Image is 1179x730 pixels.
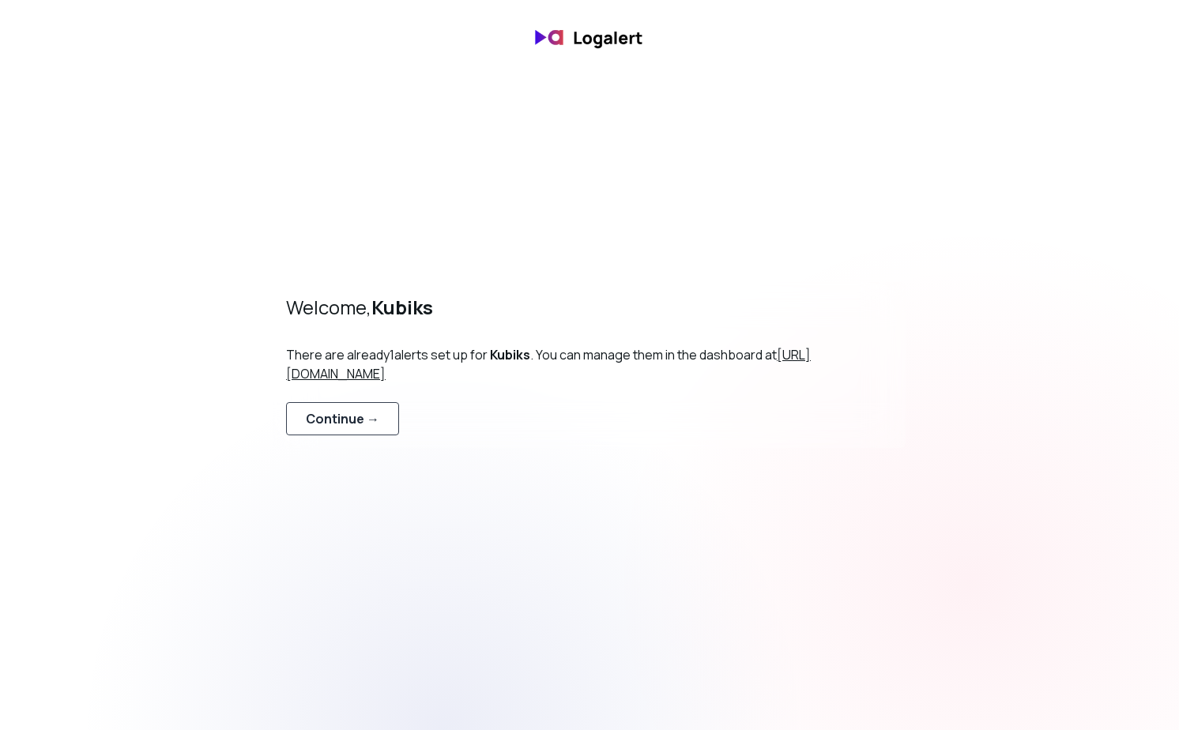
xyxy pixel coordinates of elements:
[286,345,893,402] p: There are already 1 alerts set up for . You can manage them in the dashboard at
[490,346,530,363] strong: Kubiks
[286,295,893,320] div: Welcome,
[286,402,399,435] button: Continue →
[306,409,379,428] div: Continue →
[526,19,653,56] img: banner logo
[371,294,433,320] strong: Kubiks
